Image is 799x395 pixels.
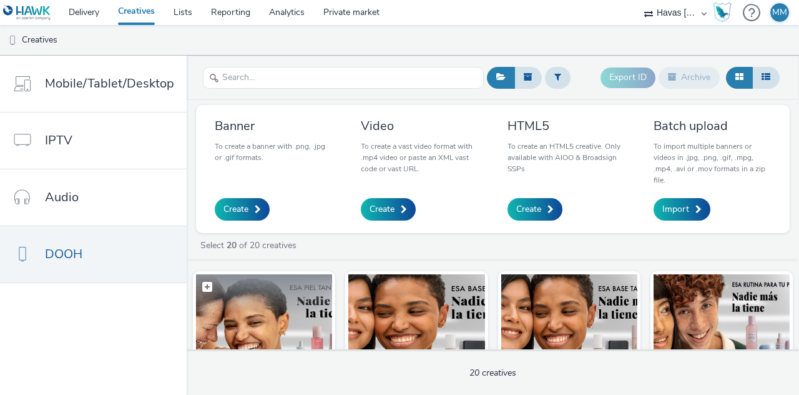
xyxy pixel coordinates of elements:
[223,203,248,216] span: Create
[370,203,395,216] span: Create
[469,367,516,379] span: 20 creatives
[3,5,51,21] img: undefined Logo
[654,117,771,134] h3: Batch upload
[600,67,655,87] button: Export ID
[45,131,72,149] span: IPTV
[361,198,416,221] a: Create
[6,34,19,47] img: dooh
[203,67,484,89] input: Search...
[516,203,541,216] span: Create
[507,117,625,134] h3: HTML5
[752,67,780,88] button: Table
[507,198,562,221] a: Create
[45,188,79,206] span: Audio
[215,141,332,163] p: To create a banner with .png, .jpg or .gif formats.
[45,74,174,92] span: Mobile/Tablet/Desktop
[215,117,332,134] h3: Banner
[199,239,301,251] a: Select of 20 creatives
[772,3,787,22] div: MM
[726,67,753,88] button: Grid
[654,141,771,186] p: To import multiple banners or videos in .jpg, .png, .gif, .mpg, .mp4, .avi or .mov formats in a z...
[361,141,478,174] p: To create a vast video format with .mp4 video or paste an XML vast code or vast URL.
[654,198,710,221] a: Import
[227,239,237,251] strong: 20
[713,2,737,22] a: Hawk Academy
[215,198,270,221] a: Create
[507,141,625,174] p: To create an HTML5 creative. Only available with AIOO & Broadsign SSPs
[659,67,720,88] button: Archive
[713,2,732,22] img: Hawk Academy
[662,203,689,216] span: Import
[45,245,82,263] span: DOOH
[361,117,478,134] h3: Video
